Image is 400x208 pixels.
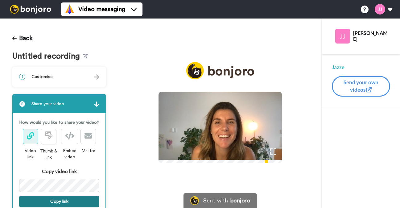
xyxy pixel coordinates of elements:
[12,67,106,87] div: 1Customise
[78,5,125,14] span: Video messaging
[94,74,99,80] img: arrow.svg
[65,4,75,14] img: vm-color.svg
[19,119,99,126] p: How would you like to share your video?
[270,148,276,155] img: Full screen
[31,101,64,107] span: Share your video
[186,62,254,80] img: logo_full.png
[19,101,25,107] span: 2
[31,74,53,80] span: Customise
[12,52,83,61] span: Untitled recording
[19,74,25,80] span: 1
[184,193,257,208] a: Bonjoro LogoSent withbonjoro
[38,148,59,160] div: Thumb & link
[230,198,250,203] div: bonjoro
[23,148,39,160] div: Video link
[203,198,228,203] div: Sent with
[59,148,80,160] div: Embed video
[94,102,99,107] img: arrow.svg
[19,196,99,207] button: Copy link
[332,76,390,97] button: Send your own videos
[332,64,390,71] div: Jazze
[335,29,350,44] img: Profile Image
[190,196,199,205] img: Bonjoro Logo
[12,31,33,46] button: Back
[80,148,96,154] div: Mailto:
[353,30,390,42] div: [PERSON_NAME]
[19,168,99,175] div: Copy video link
[7,5,54,14] img: bj-logo-header-white.svg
